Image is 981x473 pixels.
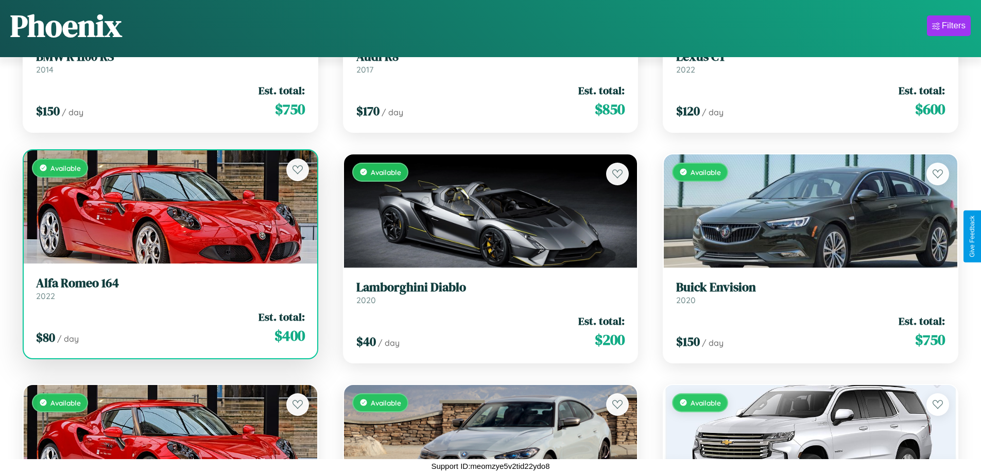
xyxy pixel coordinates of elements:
[36,276,305,291] h3: Alfa Romeo 164
[899,313,945,328] span: Est. total:
[702,338,724,348] span: / day
[36,49,305,75] a: BMW R 1100 RS2014
[356,64,373,75] span: 2017
[676,49,945,75] a: Lexus CT2022
[50,164,81,172] span: Available
[356,333,376,350] span: $ 40
[431,459,549,473] p: Support ID: meomzye5v2tid22ydo8
[676,280,945,295] h3: Buick Envision
[691,398,721,407] span: Available
[57,334,79,344] span: / day
[62,107,83,117] span: / day
[676,295,696,305] span: 2020
[676,333,700,350] span: $ 150
[371,398,401,407] span: Available
[578,313,625,328] span: Est. total:
[927,15,971,36] button: Filters
[356,280,625,295] h3: Lamborghini Diablo
[10,5,122,47] h1: Phoenix
[36,329,55,346] span: $ 80
[676,49,945,64] h3: Lexus CT
[274,325,305,346] span: $ 400
[578,83,625,98] span: Est. total:
[259,83,305,98] span: Est. total:
[356,49,625,64] h3: Audi R8
[915,329,945,350] span: $ 750
[702,107,724,117] span: / day
[356,102,380,119] span: $ 170
[595,329,625,350] span: $ 200
[36,276,305,301] a: Alfa Romeo 1642022
[899,83,945,98] span: Est. total:
[382,107,403,117] span: / day
[942,21,966,31] div: Filters
[275,99,305,119] span: $ 750
[36,49,305,64] h3: BMW R 1100 RS
[691,168,721,177] span: Available
[676,280,945,305] a: Buick Envision2020
[259,309,305,324] span: Est. total:
[595,99,625,119] span: $ 850
[50,398,81,407] span: Available
[378,338,400,348] span: / day
[371,168,401,177] span: Available
[676,102,700,119] span: $ 120
[356,49,625,75] a: Audi R82017
[676,64,695,75] span: 2022
[969,216,976,257] div: Give Feedback
[36,64,54,75] span: 2014
[36,102,60,119] span: $ 150
[356,295,376,305] span: 2020
[356,280,625,305] a: Lamborghini Diablo2020
[915,99,945,119] span: $ 600
[36,291,55,301] span: 2022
